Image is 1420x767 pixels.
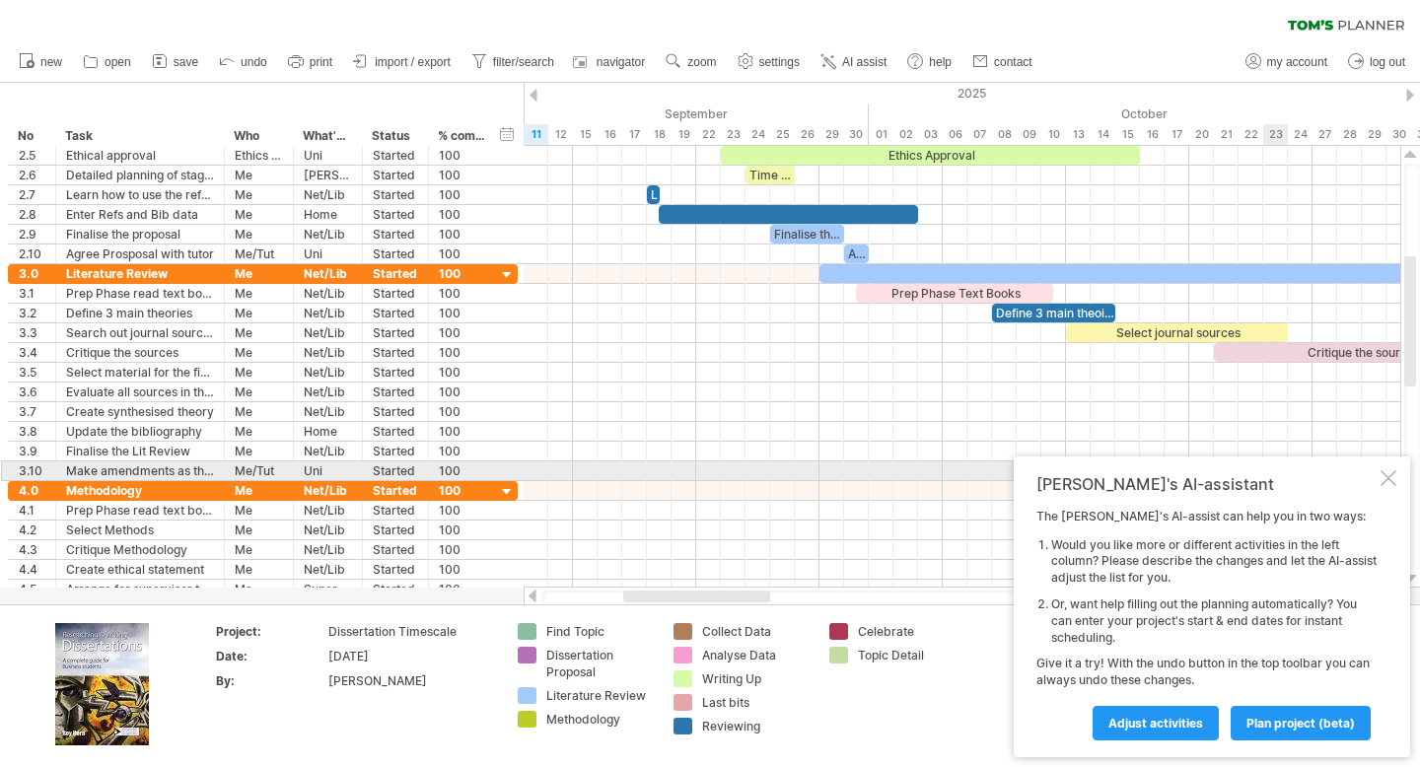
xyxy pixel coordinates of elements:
div: Net/Lib [304,363,352,382]
div: Me/Tut [235,244,283,263]
div: Me [235,521,283,539]
div: 3.8 [19,422,45,441]
div: Date: [216,648,324,664]
div: Finalise the proposal [66,225,214,244]
img: ae64b563-e3e0-416d-90a8-e32b171956a1.jpg [55,623,149,745]
span: new [40,55,62,69]
div: Me [235,383,283,401]
span: help [929,55,952,69]
div: 4.4 [19,560,45,579]
div: What's needed [303,126,351,146]
div: 2.8 [19,205,45,224]
div: Monday, 13 October 2025 [1066,124,1091,145]
div: Ethical approval [66,146,214,165]
div: Net/Lib [304,442,352,460]
div: Started [373,481,418,500]
div: Me [235,560,283,579]
div: 3.2 [19,304,45,322]
div: Update the bibliography [66,422,214,441]
div: Uni [304,461,352,480]
div: 4.3 [19,540,45,559]
div: Thursday, 25 September 2025 [770,124,795,145]
div: Started [373,383,418,401]
div: 100 [439,244,486,263]
div: Me [235,402,283,421]
div: 3.7 [19,402,45,421]
div: Finalise the Proposal [770,225,844,244]
div: Net/Lib [304,402,352,421]
div: Monday, 22 September 2025 [696,124,721,145]
div: Net/Lib [304,560,352,579]
div: Create synthesised theory [66,402,214,421]
div: Wednesday, 17 September 2025 [622,124,647,145]
div: Tuesday, 21 October 2025 [1214,124,1239,145]
div: 100 [439,225,486,244]
div: Started [373,225,418,244]
div: 100 [439,422,486,441]
div: Started [373,540,418,559]
div: Me [235,304,283,322]
div: Friday, 12 September 2025 [548,124,573,145]
div: Ethics Approval [721,146,1140,165]
div: Ethics Comm [235,146,283,165]
div: Who [234,126,282,146]
li: Or, want help filling out the planning automatically? You can enter your project's start & end da... [1051,596,1377,646]
div: 100 [439,521,486,539]
div: Agree Prosposal with tutor [66,244,214,263]
div: 100 [439,264,486,283]
div: Tuesday, 30 September 2025 [844,124,869,145]
div: Monday, 29 September 2025 [819,124,844,145]
div: Learn how to use the referencing in Word [66,185,214,204]
div: Time planning using [PERSON_NAME]'s Planner [745,166,795,184]
div: By: [216,672,324,689]
div: Wednesday, 29 October 2025 [1362,124,1386,145]
span: open [105,55,131,69]
div: Home [304,205,352,224]
div: Literature Review [66,264,214,283]
div: Thursday, 23 October 2025 [1263,124,1288,145]
div: Methodology [66,481,214,500]
div: Me [235,343,283,362]
span: log out [1370,55,1405,69]
div: Critique the sources [66,343,214,362]
div: Thursday, 16 October 2025 [1140,124,1165,145]
div: Started [373,264,418,283]
div: Me [235,323,283,342]
a: print [283,49,338,75]
div: 100 [439,304,486,322]
div: Started [373,205,418,224]
div: Wednesday, 22 October 2025 [1239,124,1263,145]
div: 100 [439,343,486,362]
div: Critique Methodology [66,540,214,559]
div: Me/Tut [235,461,283,480]
div: Started [373,580,418,598]
div: Define 3 main theoires [992,304,1115,322]
a: undo [214,49,273,75]
div: Find Topic [546,623,654,640]
div: The [PERSON_NAME]'s AI-assist can help you in two ways: Give it a try! With the undo button in th... [1036,509,1377,739]
div: Friday, 19 September 2025 [672,124,696,145]
div: Friday, 26 September 2025 [795,124,819,145]
div: Monday, 6 October 2025 [943,124,967,145]
div: 2.7 [19,185,45,204]
a: my account [1241,49,1333,75]
div: Started [373,402,418,421]
div: Tuesday, 7 October 2025 [967,124,992,145]
div: Started [373,146,418,165]
span: save [174,55,198,69]
div: No [18,126,44,146]
div: 100 [439,323,486,342]
div: Net/Lib [304,264,352,283]
div: Started [373,244,418,263]
div: Friday, 10 October 2025 [1041,124,1066,145]
a: save [147,49,204,75]
div: 100 [439,402,486,421]
div: 3.4 [19,343,45,362]
a: zoom [661,49,722,75]
div: Literature Review [546,687,654,704]
a: log out [1343,49,1411,75]
div: Net/Lib [304,343,352,362]
div: Monday, 15 September 2025 [573,124,598,145]
div: 100 [439,501,486,520]
div: 100 [439,560,486,579]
